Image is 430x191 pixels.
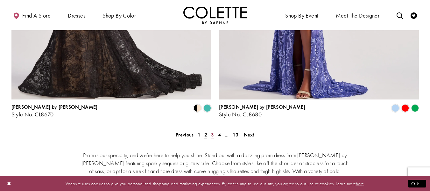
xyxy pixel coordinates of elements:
[219,104,305,110] span: [PERSON_NAME] by [PERSON_NAME]
[395,6,405,24] a: Toggle search
[216,130,223,139] a: 4
[336,12,380,19] span: Meet the designer
[231,130,241,139] a: 13
[183,6,247,24] a: Visit Home Page
[401,104,409,112] i: Red
[11,111,54,118] span: Style No. CL8670
[411,104,419,112] i: Emerald
[46,179,384,188] p: Website uses cookies to give you personalized shopping and marketing experiences. By continuing t...
[408,180,426,187] button: Submit Dialog
[11,104,98,110] span: [PERSON_NAME] by [PERSON_NAME]
[204,131,207,138] span: 2
[4,178,15,189] button: Close Dialog
[356,180,364,187] a: here
[66,6,87,24] span: Dresses
[102,12,136,19] span: Shop by color
[285,12,318,19] span: Shop By Event
[211,131,214,138] span: 3
[101,6,137,24] span: Shop by color
[242,130,256,139] a: Next Page
[176,131,194,138] span: Previous
[233,131,239,138] span: 13
[225,131,229,138] span: ...
[223,130,231,139] a: ...
[183,6,247,24] img: Colette by Daphne
[219,104,305,118] div: Colette by Daphne Style No. CL8680
[244,131,254,138] span: Next
[218,131,221,138] span: 4
[209,130,216,139] a: 3
[174,130,195,139] a: Prev Page
[284,6,320,24] span: Shop By Event
[334,6,381,24] a: Meet the designer
[202,130,209,139] span: Current page
[11,6,52,24] a: Find a store
[219,111,262,118] span: Style No. CL8680
[11,104,98,118] div: Colette by Daphne Style No. CL8670
[194,104,201,112] i: Black/Nude
[203,104,211,112] i: Turquoise
[68,12,85,19] span: Dresses
[198,131,201,138] span: 1
[391,104,399,112] i: Periwinkle
[196,130,202,139] a: 1
[22,12,51,19] span: Find a store
[409,6,419,24] a: Check Wishlist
